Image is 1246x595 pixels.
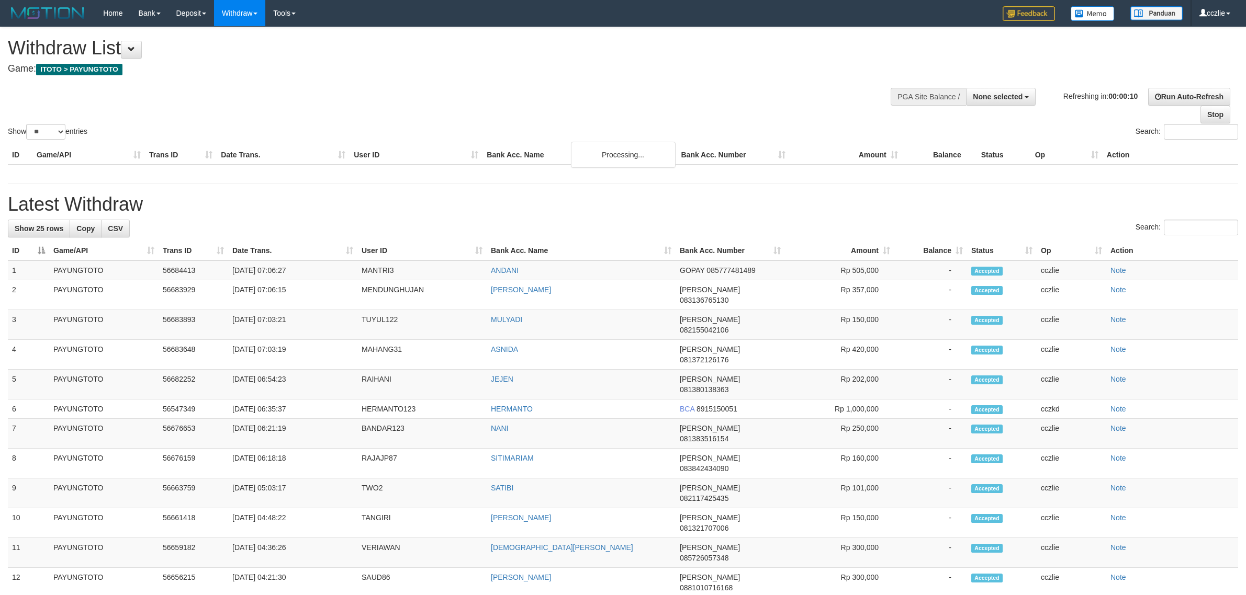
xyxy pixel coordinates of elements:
td: Rp 150,000 [785,508,894,538]
td: cczlie [1037,280,1106,310]
span: [PERSON_NAME] [680,484,740,492]
td: PAYUNGTOTO [49,370,159,399]
span: [PERSON_NAME] [680,454,740,462]
a: Note [1110,315,1126,324]
td: [DATE] 06:18:18 [228,449,357,478]
span: Copy 081380138363 to clipboard [680,385,728,394]
span: Accepted [971,454,1003,463]
td: Rp 202,000 [785,370,894,399]
td: cczlie [1037,310,1106,340]
td: 56683893 [159,310,228,340]
span: GOPAY [680,266,704,274]
span: None selected [973,93,1023,101]
th: Bank Acc. Number [677,145,789,165]
td: PAYUNGTOTO [49,340,159,370]
th: User ID: activate to sort column ascending [357,241,487,260]
td: 56663759 [159,478,228,508]
th: Action [1103,145,1238,165]
td: 1 [8,260,49,280]
th: Status: activate to sort column ascending [967,241,1037,260]
td: RAJAJP87 [357,449,487,478]
td: 56661418 [159,508,228,538]
span: Accepted [971,405,1003,414]
a: Copy [70,220,102,237]
td: - [894,478,967,508]
span: Copy 085726057348 to clipboard [680,554,728,562]
td: 56682252 [159,370,228,399]
span: Accepted [971,316,1003,325]
span: [PERSON_NAME] [680,315,740,324]
a: [DEMOGRAPHIC_DATA][PERSON_NAME] [491,543,633,552]
td: PAYUNGTOTO [49,508,159,538]
td: - [894,419,967,449]
th: Balance: activate to sort column ascending [894,241,967,260]
span: ITOTO > PAYUNGTOTO [36,64,122,75]
span: [PERSON_NAME] [680,424,740,432]
button: None selected [966,88,1036,106]
span: Accepted [971,267,1003,276]
span: Accepted [971,484,1003,493]
td: - [894,260,967,280]
span: [PERSON_NAME] [680,375,740,383]
span: Copy 082117425435 to clipboard [680,494,728,502]
td: - [894,399,967,419]
a: [PERSON_NAME] [491,573,551,581]
td: 56676159 [159,449,228,478]
td: [DATE] 04:36:26 [228,538,357,568]
td: [DATE] 07:03:19 [228,340,357,370]
td: BANDAR123 [357,419,487,449]
td: PAYUNGTOTO [49,538,159,568]
a: JEJEN [491,375,513,383]
td: PAYUNGTOTO [49,310,159,340]
span: Copy 085777481489 to clipboard [706,266,755,274]
label: Search: [1136,220,1238,235]
td: Rp 300,000 [785,538,894,568]
td: Rp 160,000 [785,449,894,478]
td: TANGIRI [357,508,487,538]
th: Game/API: activate to sort column ascending [49,241,159,260]
th: Amount [790,145,902,165]
td: [DATE] 04:48:22 [228,508,357,538]
td: HERMANTO123 [357,399,487,419]
span: Copy [76,224,95,233]
span: Accepted [971,286,1003,295]
div: Processing... [571,142,676,168]
td: cczkd [1037,399,1106,419]
a: HERMANTO [491,405,533,413]
td: PAYUNGTOTO [49,399,159,419]
td: - [894,340,967,370]
span: Accepted [971,574,1003,582]
td: Rp 505,000 [785,260,894,280]
span: Copy 082155042106 to clipboard [680,326,728,334]
th: Bank Acc. Name: activate to sort column ascending [487,241,676,260]
td: - [894,508,967,538]
td: PAYUNGTOTO [49,280,159,310]
td: cczlie [1037,538,1106,568]
a: Note [1110,454,1126,462]
td: cczlie [1037,478,1106,508]
th: Bank Acc. Number: activate to sort column ascending [676,241,785,260]
a: NANI [491,424,508,432]
h4: Game: [8,64,820,74]
th: Date Trans.: activate to sort column ascending [228,241,357,260]
input: Search: [1164,220,1238,235]
a: SATIBI [491,484,513,492]
td: Rp 250,000 [785,419,894,449]
a: Stop [1200,106,1230,123]
a: Note [1110,345,1126,353]
img: MOTION_logo.png [8,5,87,21]
td: cczlie [1037,508,1106,538]
td: PAYUNGTOTO [49,260,159,280]
td: 10 [8,508,49,538]
span: BCA [680,405,694,413]
a: Note [1110,266,1126,274]
td: 4 [8,340,49,370]
td: PAYUNGTOTO [49,478,159,508]
a: Note [1110,285,1126,294]
td: - [894,449,967,478]
th: Date Trans. [217,145,350,165]
th: Action [1106,241,1238,260]
a: [PERSON_NAME] [491,513,551,522]
td: cczlie [1037,449,1106,478]
td: [DATE] 06:21:19 [228,419,357,449]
